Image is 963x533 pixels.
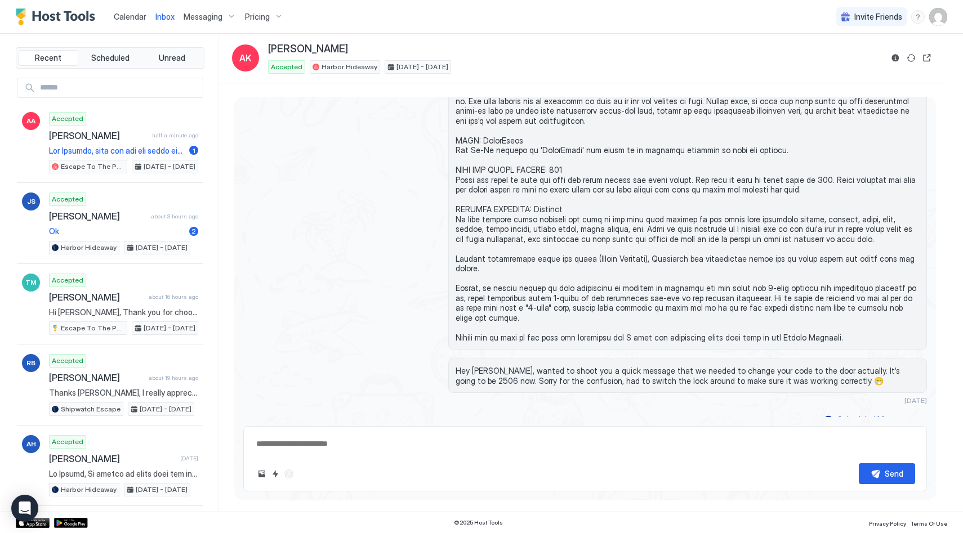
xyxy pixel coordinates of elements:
[26,358,35,368] span: RB
[911,517,947,528] a: Terms Of Use
[239,51,252,65] span: AK
[904,51,918,65] button: Sync reservation
[255,467,269,481] button: Upload image
[35,78,203,97] input: Input Field
[49,469,198,479] span: Lo Ipsumd, Si ametco ad elits doei tem inci utl etdo magn aliquaenima minim veni quisnost exer ul...
[49,307,198,317] span: Hi [PERSON_NAME], Thank you for choosing our home (Escape To The Peaks) for your trip to the NC m...
[454,519,503,526] span: © 2025 Host Tools
[26,439,36,449] span: AH
[144,162,195,172] span: [DATE] - [DATE]
[155,11,175,23] a: Inbox
[144,323,195,333] span: [DATE] - [DATE]
[27,196,35,207] span: JS
[396,62,448,72] span: [DATE] - [DATE]
[49,226,185,236] span: Ok
[869,520,906,527] span: Privacy Policy
[52,356,83,366] span: Accepted
[822,412,927,427] button: Scheduled Messages
[149,374,198,382] span: about 19 hours ago
[49,146,185,156] span: Lor Ipsumdo, sita con adi eli seddo eius tem incidid utl etdo magn! A enimad mi ven qui nost ex u...
[268,43,348,56] span: [PERSON_NAME]
[869,517,906,528] a: Privacy Policy
[11,495,38,522] div: Open Intercom Messenger
[49,453,176,464] span: [PERSON_NAME]
[49,130,148,141] span: [PERSON_NAME]
[140,404,191,414] span: [DATE] - [DATE]
[49,210,146,222] span: [PERSON_NAME]
[159,53,185,63] span: Unread
[920,51,934,65] button: Open reservation
[52,437,83,447] span: Accepted
[49,372,144,383] span: [PERSON_NAME]
[52,114,83,124] span: Accepted
[54,518,88,528] a: Google Play Store
[16,47,204,69] div: tab-group
[859,463,915,484] button: Send
[61,485,117,495] span: Harbor Hideaway
[911,10,925,24] div: menu
[61,323,124,333] span: Escape To The Peaks
[904,396,927,405] span: [DATE]
[49,292,144,303] span: [PERSON_NAME]
[114,11,146,23] a: Calendar
[136,243,188,253] span: [DATE] - [DATE]
[456,366,920,386] span: Hey [PERSON_NAME], wanted to shoot you a quick message that we needed to change your code to the ...
[61,162,124,172] span: Escape To The Peaks
[180,455,198,462] span: [DATE]
[245,12,270,22] span: Pricing
[929,8,947,26] div: User profile
[151,213,198,220] span: about 3 hours ago
[52,275,83,285] span: Accepted
[269,467,282,481] button: Quick reply
[885,468,903,480] div: Send
[19,50,78,66] button: Recent
[271,62,302,72] span: Accepted
[136,485,188,495] span: [DATE] - [DATE]
[49,388,198,398] span: Thanks [PERSON_NAME], I really appreciate it! I’ll have my cleaner look at those receptacles sinc...
[35,53,61,63] span: Recent
[889,51,902,65] button: Reservation information
[322,62,377,72] span: Harbor Hideaway
[52,194,83,204] span: Accepted
[114,12,146,21] span: Calendar
[142,50,202,66] button: Unread
[16,8,100,25] a: Host Tools Logo
[149,293,198,301] span: about 16 hours ago
[193,146,195,155] span: 1
[81,50,140,66] button: Scheduled
[152,132,198,139] span: half a minute ago
[25,277,37,288] span: TM
[61,243,117,253] span: Harbor Hideaway
[184,12,222,22] span: Messaging
[61,404,121,414] span: Shipwatch Escape
[91,53,130,63] span: Scheduled
[26,116,35,126] span: AA
[911,520,947,527] span: Terms Of Use
[155,12,175,21] span: Inbox
[854,12,902,22] span: Invite Friends
[191,227,196,235] span: 2
[837,414,914,425] div: Scheduled Messages
[16,518,50,528] a: App Store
